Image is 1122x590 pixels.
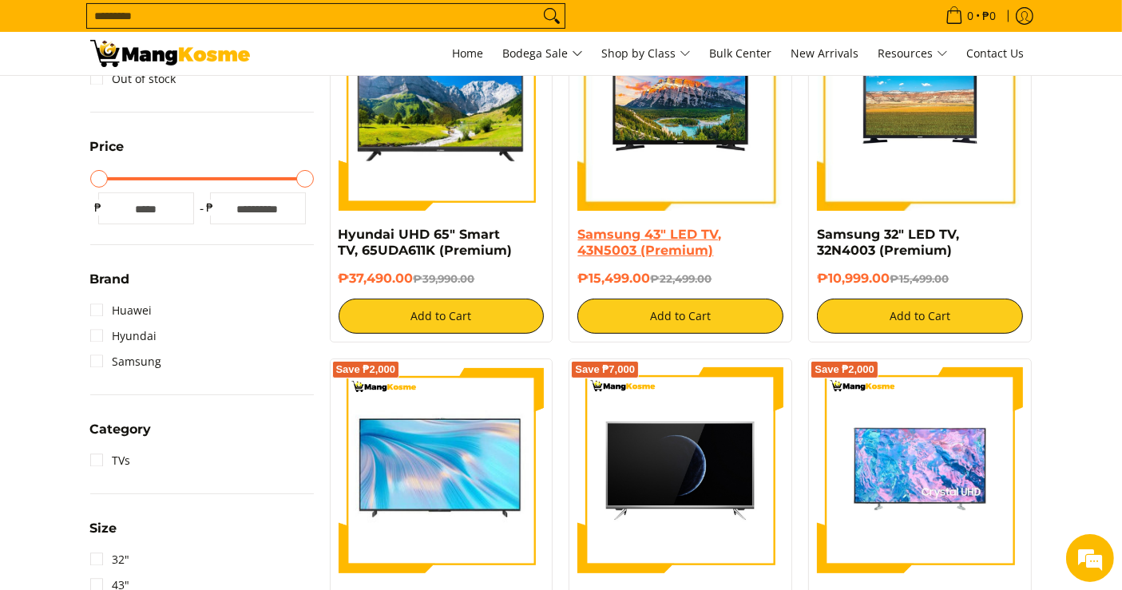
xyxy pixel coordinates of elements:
[981,10,999,22] span: ₱0
[817,299,1023,334] button: Add to Cart
[266,32,1033,75] nav: Main Menu
[702,32,780,75] a: Bulk Center
[339,5,545,211] img: Hyundai UHD 65" Smart TV, 65UDA611K (Premium)
[941,7,1001,25] span: •
[90,200,106,216] span: ₱
[90,423,152,448] summary: Open
[503,44,583,64] span: Bodega Sale
[90,522,117,535] span: Size
[90,273,130,286] span: Brand
[445,32,492,75] a: Home
[495,32,591,75] a: Bodega Sale
[878,44,948,64] span: Resources
[453,46,484,61] span: Home
[577,271,783,287] h6: ₱15,499.00
[890,272,949,285] del: ₱15,499.00
[577,367,783,573] img: hyundai-ultra-hd-smart-tv-65-inch-full-view-mang-kosme
[414,272,475,285] del: ₱39,990.00
[870,32,956,75] a: Resources
[817,367,1023,573] img: Samsung 50" Crystal UHD Smart TV, UA50CU7000GXXP (Premium)
[339,271,545,287] h6: ₱37,490.00
[710,46,772,61] span: Bulk Center
[577,5,783,211] img: samsung-43-inch-led-tv-full-view- mang-kosme
[339,376,545,564] img: huawei-s-65-inch-4k-lcd-display-tv-full-view-mang-kosme
[90,349,162,374] a: Samsung
[594,32,699,75] a: Shop by Class
[817,227,959,258] a: Samsung 32" LED TV, 32N4003 (Premium)
[90,141,125,153] span: Price
[539,4,565,28] button: Search
[90,522,117,547] summary: Open
[336,365,396,374] span: Save ₱2,000
[575,365,635,374] span: Save ₱7,000
[817,271,1023,287] h6: ₱10,999.00
[965,10,977,22] span: 0
[339,227,513,258] a: Hyundai UHD 65" Smart TV, 65UDA611K (Premium)
[650,272,712,285] del: ₱22,499.00
[90,66,176,92] a: Out of stock
[202,200,218,216] span: ₱
[90,423,152,436] span: Category
[817,5,1023,211] img: samsung-32-inch-led-tv-full-view-mang-kosme
[577,299,783,334] button: Add to Cart
[90,40,250,67] img: TVs - Premium Television Brands l Mang Kosme
[90,323,157,349] a: Hyundai
[967,46,1025,61] span: Contact Us
[90,448,131,473] a: TVs
[815,365,874,374] span: Save ₱2,000
[90,547,130,572] a: 32"
[90,273,130,298] summary: Open
[783,32,867,75] a: New Arrivals
[90,298,153,323] a: Huawei
[602,44,691,64] span: Shop by Class
[577,227,721,258] a: Samsung 43" LED TV, 43N5003 (Premium)
[90,141,125,165] summary: Open
[959,32,1033,75] a: Contact Us
[339,299,545,334] button: Add to Cart
[791,46,859,61] span: New Arrivals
